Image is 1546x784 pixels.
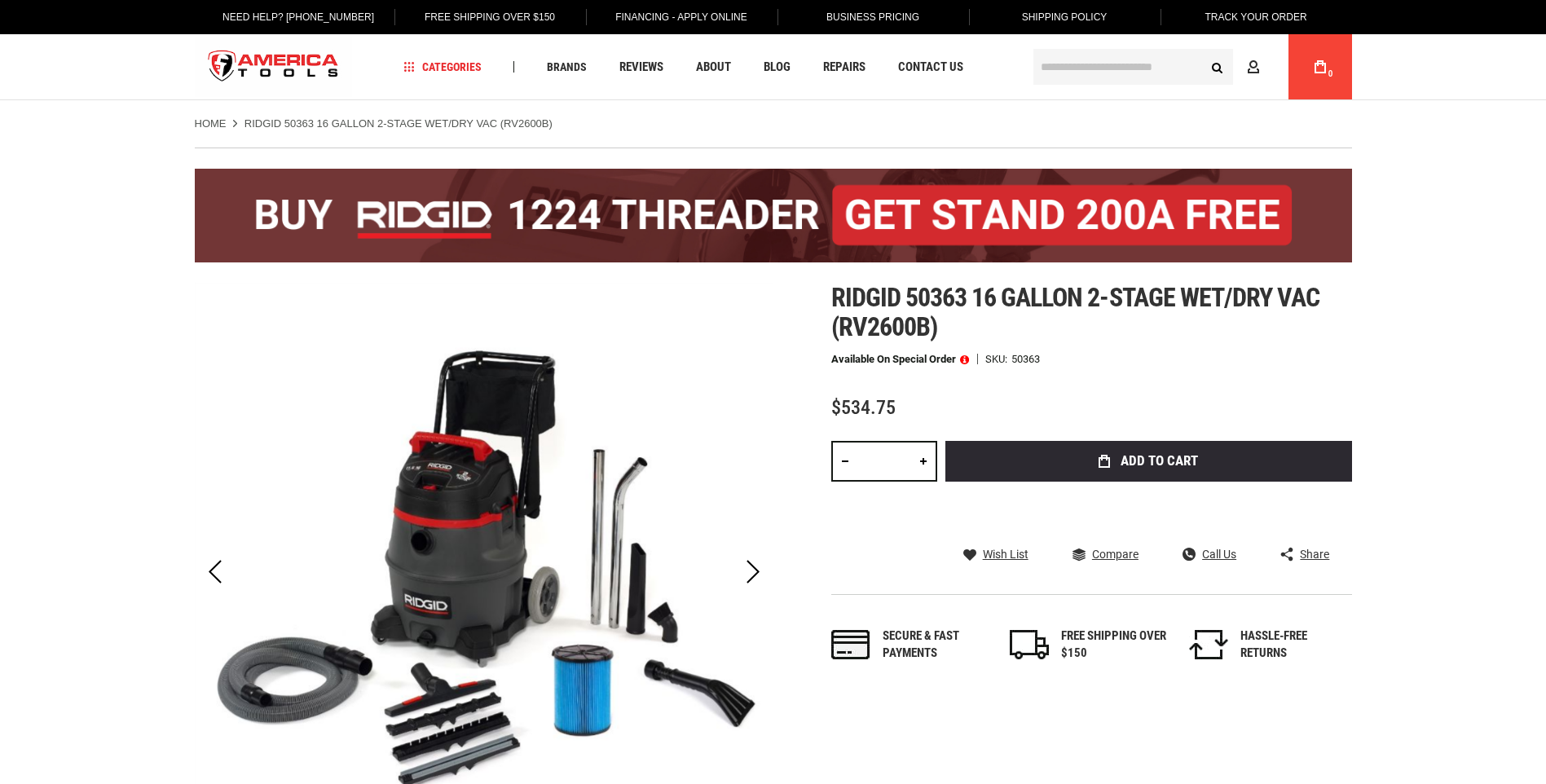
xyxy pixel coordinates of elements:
a: 0 [1305,34,1336,99]
strong: SKU [985,354,1011,364]
span: Reviews [619,61,663,73]
button: Add to Cart [945,441,1352,482]
span: Brands [547,61,587,73]
a: Contact Us [891,56,971,78]
span: Share [1300,548,1329,560]
span: Repairs [823,61,865,73]
span: Wish List [983,548,1028,560]
span: Blog [764,61,791,73]
iframe: Secure express checkout frame [942,487,1355,493]
span: About [696,61,731,73]
span: Add to Cart [1121,454,1198,468]
span: Shipping Policy [1022,11,1108,23]
a: Wish List [963,547,1028,562]
div: FREE SHIPPING OVER $150 [1061,628,1167,663]
img: shipping [1010,630,1049,659]
a: Call Us [1183,547,1236,562]
span: Categories [403,61,482,73]
img: America Tools [195,37,353,98]
div: 50363 [1011,354,1040,364]
div: Secure & fast payments [883,628,989,663]
span: Ridgid 50363 16 gallon 2-stage wet/dry vac (rv2600b) [831,282,1320,342]
button: Search [1202,51,1233,82]
img: BOGO: Buy the RIDGID® 1224 Threader (26092), get the 92467 200A Stand FREE! [195,169,1352,262]
a: Reviews [612,56,671,78]
span: $534.75 [831,396,896,419]
a: Brands [540,56,594,78]
img: returns [1189,630,1228,659]
a: store logo [195,37,353,98]
a: Blog [756,56,798,78]
span: 0 [1328,69,1333,78]
span: Contact Us [898,61,963,73]
img: payments [831,630,870,659]
a: Home [195,117,227,131]
strong: RIDGID 50363 16 GALLON 2-STAGE WET/DRY VAC (RV2600B) [244,117,553,130]
p: Available on Special Order [831,354,969,365]
a: Compare [1073,547,1139,562]
div: HASSLE-FREE RETURNS [1240,628,1346,663]
a: Categories [396,56,489,78]
a: Repairs [816,56,873,78]
span: Compare [1092,548,1139,560]
a: About [689,56,738,78]
span: Call Us [1202,548,1236,560]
